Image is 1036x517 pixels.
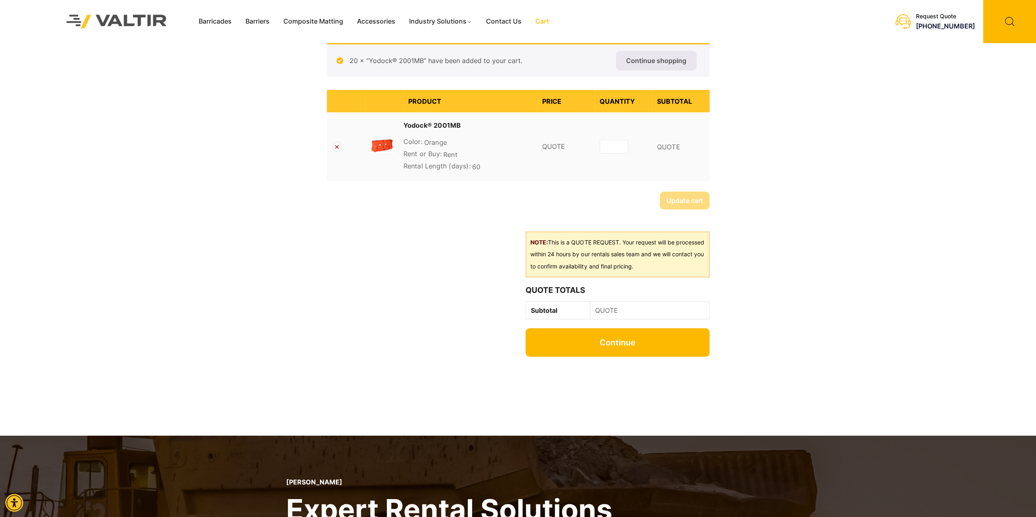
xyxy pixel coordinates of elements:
[327,43,710,77] div: 20 × “Yodock® 2001MB” have been added to your cart.
[526,328,709,357] a: Continue
[526,302,590,319] th: Subtotal
[403,137,423,146] dt: Color:
[403,90,537,112] th: Product
[56,4,177,39] img: Valtir Rentals
[403,161,471,171] dt: Rental Length (days):
[537,90,595,112] th: Price
[660,192,710,209] button: Update cart
[916,13,975,20] div: Request Quote
[652,90,710,112] th: Subtotal
[537,112,595,181] td: QUOTE
[403,137,532,149] p: Orange
[530,239,548,246] b: NOTE:
[916,22,975,30] a: call (888) 496-3625
[276,15,350,28] a: Composite Matting
[403,120,461,130] a: Yodock® 2001MB
[652,112,710,181] td: QUOTE
[5,494,23,512] div: Accessibility Menu
[590,302,709,319] td: QUOTE
[600,140,628,153] input: Product quantity
[350,15,402,28] a: Accessories
[192,15,239,28] a: Barricades
[479,15,528,28] a: Contact Us
[370,138,394,155] a: valtirrentals.com
[239,15,276,28] a: Barriers
[402,15,479,28] a: Industry Solutions
[286,478,612,486] p: [PERSON_NAME]
[403,149,442,159] dt: Rent or Buy:
[528,15,556,28] a: Cart
[595,90,652,112] th: Quantity
[332,142,342,152] a: Remove Yodock® 2001MB from cart
[526,231,709,278] div: This is a QUOTE REQUEST. Your request will be processed within 24 hours by our rentals sales team...
[403,149,532,161] p: Rent
[616,51,697,70] a: Continue shopping
[526,286,709,295] h2: Quote Totals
